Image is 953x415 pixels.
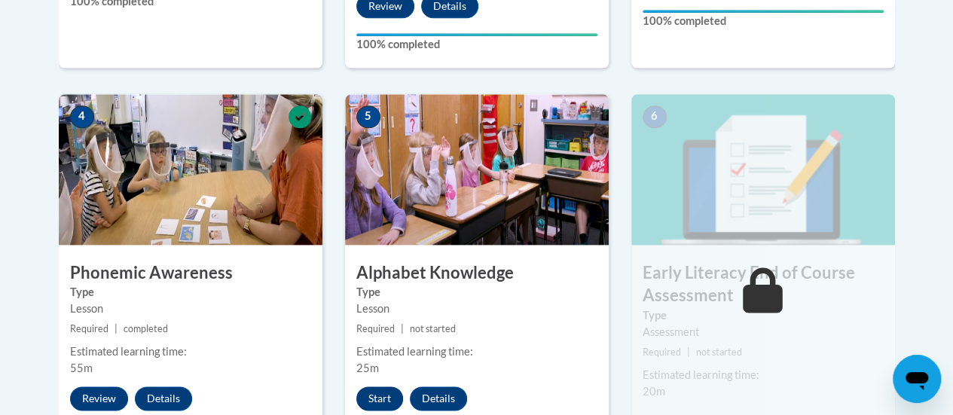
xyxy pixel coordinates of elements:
label: Type [70,284,311,301]
span: 5 [356,105,380,128]
span: completed [124,323,168,334]
span: | [115,323,118,334]
div: Assessment [643,324,884,340]
span: | [687,346,690,358]
span: 4 [70,105,94,128]
button: Start [356,386,403,410]
img: Course Image [631,94,895,245]
img: Course Image [59,94,322,245]
label: 100% completed [643,13,884,29]
img: Course Image [345,94,609,245]
span: not started [410,323,456,334]
span: 20m [643,385,665,398]
span: | [401,323,404,334]
div: Your progress [643,10,884,13]
iframe: Button to launch messaging window [893,355,941,403]
label: Type [356,284,597,301]
span: 25m [356,362,379,374]
h3: Phonemic Awareness [59,261,322,285]
div: Estimated learning time: [643,367,884,383]
div: Lesson [70,301,311,317]
div: Estimated learning time: [356,343,597,360]
div: Estimated learning time: [70,343,311,360]
span: Required [643,346,681,358]
h3: Early Literacy End of Course Assessment [631,261,895,308]
span: Required [356,323,395,334]
span: not started [696,346,742,358]
label: 100% completed [356,36,597,53]
span: 55m [70,362,93,374]
button: Review [70,386,128,410]
button: Details [135,386,192,410]
span: 6 [643,105,667,128]
div: Lesson [356,301,597,317]
span: Required [70,323,108,334]
button: Details [410,386,467,410]
h3: Alphabet Knowledge [345,261,609,285]
label: Type [643,307,884,324]
div: Your progress [356,33,597,36]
